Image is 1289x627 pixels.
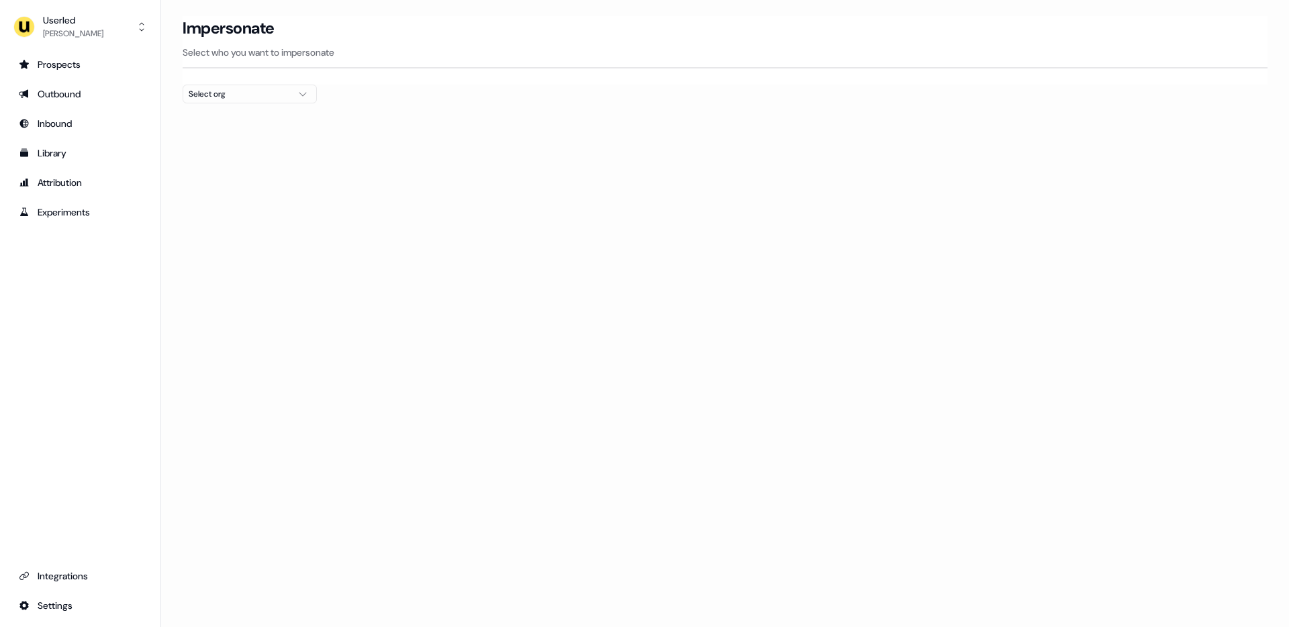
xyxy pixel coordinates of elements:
[11,172,150,193] a: Go to attribution
[19,599,142,612] div: Settings
[11,201,150,223] a: Go to experiments
[11,11,150,43] button: Userled[PERSON_NAME]
[11,595,150,616] a: Go to integrations
[19,176,142,189] div: Attribution
[183,18,275,38] h3: Impersonate
[19,569,142,583] div: Integrations
[11,54,150,75] a: Go to prospects
[19,146,142,160] div: Library
[11,113,150,134] a: Go to Inbound
[19,205,142,219] div: Experiments
[11,565,150,587] a: Go to integrations
[183,85,317,103] button: Select org
[11,83,150,105] a: Go to outbound experience
[19,117,142,130] div: Inbound
[189,87,289,101] div: Select org
[43,27,103,40] div: [PERSON_NAME]
[183,46,1268,59] p: Select who you want to impersonate
[19,58,142,71] div: Prospects
[19,87,142,101] div: Outbound
[11,142,150,164] a: Go to templates
[43,13,103,27] div: Userled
